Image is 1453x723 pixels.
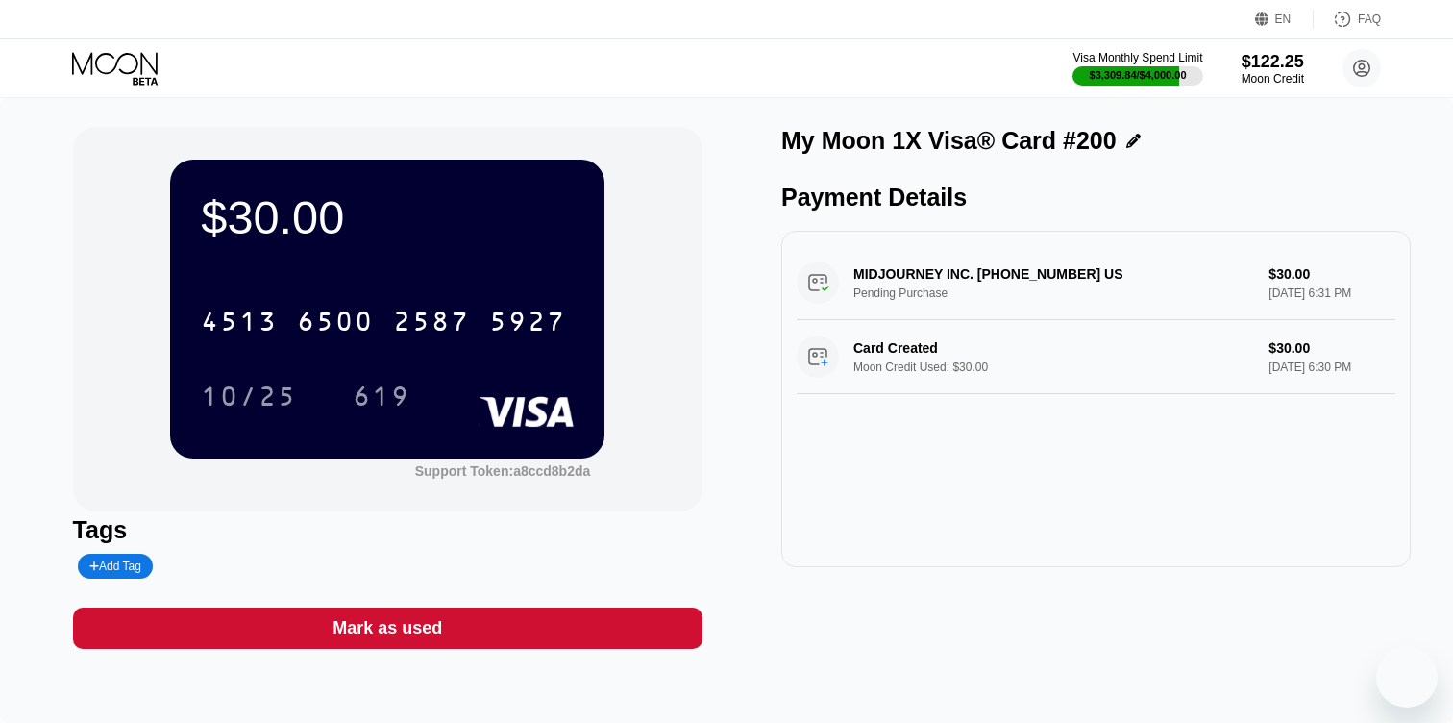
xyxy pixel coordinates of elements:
[393,309,470,339] div: 2587
[781,184,1411,212] div: Payment Details
[338,372,425,420] div: 619
[332,617,442,639] div: Mark as used
[415,463,591,479] div: Support Token:a8ccd8b2da
[89,560,141,573] div: Add Tag
[189,297,578,345] div: 4513650025875927
[201,384,297,414] div: 10/25
[1314,10,1381,29] div: FAQ
[73,516,702,544] div: Tags
[1072,51,1202,86] div: Visa Monthly Spend Limit$3,309.84/$4,000.00
[415,463,591,479] div: Support Token: a8ccd8b2da
[1255,10,1314,29] div: EN
[353,384,410,414] div: 619
[489,309,566,339] div: 5927
[1090,69,1187,81] div: $3,309.84 / $4,000.00
[201,190,574,244] div: $30.00
[1242,72,1304,86] div: Moon Credit
[1275,12,1292,26] div: EN
[1358,12,1381,26] div: FAQ
[1242,52,1304,86] div: $122.25Moon Credit
[297,309,374,339] div: 6500
[1376,646,1438,708] iframe: Кнопка, открывающая окно обмена сообщениями; идет разговор
[1242,52,1304,72] div: $122.25
[1072,51,1202,64] div: Visa Monthly Spend Limit
[186,372,311,420] div: 10/25
[781,127,1117,155] div: My Moon 1X Visa® Card #200
[73,608,702,649] div: Mark as used
[201,309,278,339] div: 4513
[78,554,153,579] div: Add Tag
